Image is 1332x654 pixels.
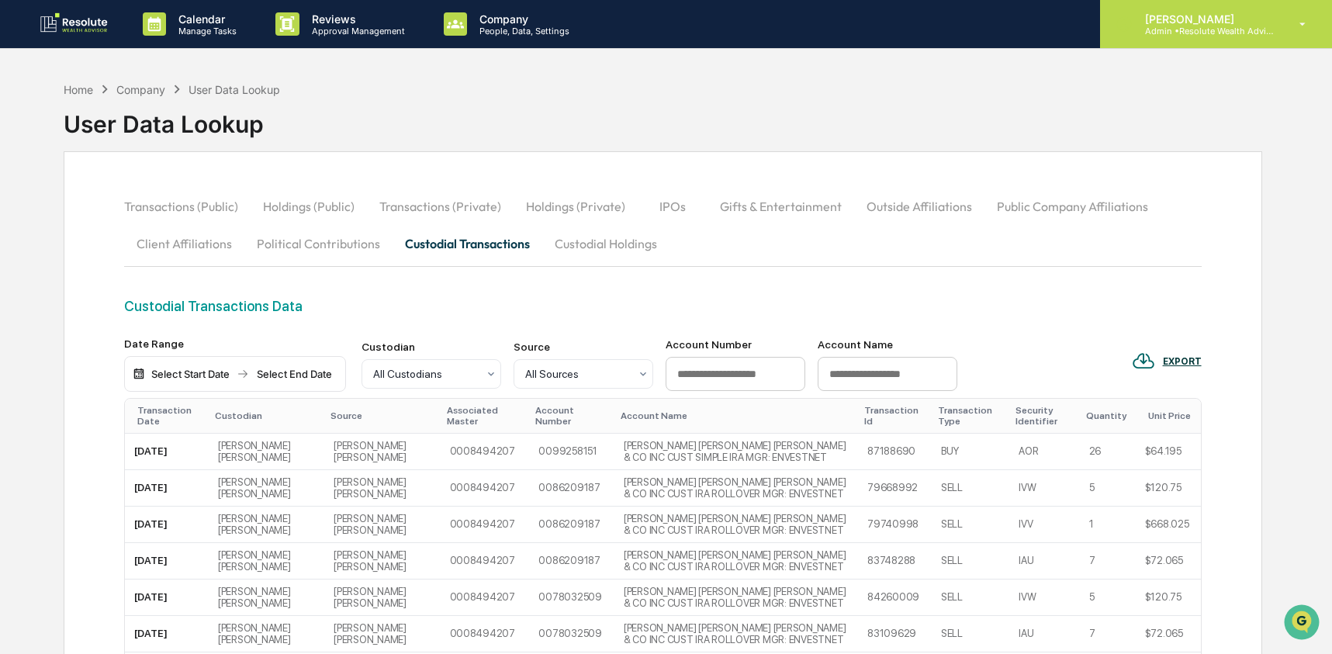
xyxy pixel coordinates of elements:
[1080,434,1136,470] td: 26
[984,188,1161,225] button: Public Company Affiliations
[393,225,542,262] button: Custodial Transactions
[209,507,324,543] td: [PERSON_NAME] [PERSON_NAME]
[1163,356,1202,367] div: EXPORT
[638,188,708,225] button: IPOs
[330,410,434,421] div: Source
[858,616,932,652] td: 83109629
[124,337,346,350] div: Date Range
[299,26,413,36] p: Approval Management
[9,219,104,247] a: 🔎Data Lookup
[324,616,440,652] td: [PERSON_NAME] [PERSON_NAME]
[37,12,112,36] img: logo
[858,580,932,616] td: 84260009
[932,580,1009,616] td: SELL
[244,225,393,262] button: Political Contributions
[209,470,324,507] td: [PERSON_NAME] [PERSON_NAME]
[1132,349,1155,372] img: EXPORT
[932,543,1009,580] td: SELL
[932,434,1009,470] td: BUY
[1080,616,1136,652] td: 7
[189,83,280,96] div: User Data Lookup
[299,12,413,26] p: Reviews
[9,189,106,217] a: 🖐️Preclearance
[621,410,852,421] div: Account Name
[125,470,209,507] td: [DATE]
[1009,434,1079,470] td: AOR
[109,262,188,275] a: Powered byPylon
[1015,405,1073,427] div: Security Identifier
[614,434,858,470] td: [PERSON_NAME] [PERSON_NAME] [PERSON_NAME] & CO INC CUST SIMPLE IRA MGR: ENVESTNET
[614,543,858,580] td: [PERSON_NAME] [PERSON_NAME] [PERSON_NAME] & CO INC CUST IRA ROLLOVER MGR: ENVESTNET
[252,368,337,380] div: Select End Date
[666,338,805,351] div: Account Number
[324,434,440,470] td: [PERSON_NAME] [PERSON_NAME]
[166,12,244,26] p: Calendar
[31,225,98,240] span: Data Lookup
[125,543,209,580] td: [DATE]
[64,98,281,138] div: User Data Lookup
[542,225,669,262] button: Custodial Holdings
[854,188,984,225] button: Outside Affiliations
[1282,603,1324,645] iframe: Open customer support
[124,188,1202,262] div: secondary tabs example
[324,470,440,507] td: [PERSON_NAME] [PERSON_NAME]
[858,507,932,543] td: 79740998
[614,507,858,543] td: [PERSON_NAME] [PERSON_NAME] [PERSON_NAME] & CO INC CUST IRA ROLLOVER MGR: ENVESTNET
[1136,580,1201,616] td: $120.75
[362,341,501,353] div: Custodian
[367,188,514,225] button: Transactions (Private)
[148,368,234,380] div: Select Start Date
[1136,470,1201,507] td: $120.75
[16,227,28,239] div: 🔎
[1009,470,1079,507] td: IVW
[932,616,1009,652] td: SELL
[64,83,93,96] div: Home
[858,434,932,470] td: 87188690
[818,338,957,351] div: Account Name
[441,507,530,543] td: 0008494207
[264,123,282,142] button: Start new chat
[124,188,251,225] button: Transactions (Public)
[614,616,858,652] td: [PERSON_NAME] [PERSON_NAME] [PERSON_NAME] & CO INC CUST IRA ROLLOVER MGR: ENVESTNET
[1133,12,1277,26] p: [PERSON_NAME]
[467,12,577,26] p: Company
[1080,580,1136,616] td: 5
[128,196,192,211] span: Attestations
[1136,543,1201,580] td: $72.065
[53,119,254,134] div: Start new chat
[708,188,854,225] button: Gifts & Entertainment
[209,543,324,580] td: [PERSON_NAME] [PERSON_NAME]
[441,543,530,580] td: 0008494207
[858,543,932,580] td: 83748288
[467,26,577,36] p: People, Data, Settings
[53,134,196,147] div: We're available if you need us!
[529,580,614,616] td: 0078032509
[932,507,1009,543] td: SELL
[447,405,524,427] div: Associated Master
[1148,410,1195,421] div: Unit Price
[106,189,199,217] a: 🗄️Attestations
[1133,26,1277,36] p: Admin • Resolute Wealth Advisor
[209,434,324,470] td: [PERSON_NAME] [PERSON_NAME]
[124,298,1202,314] div: Custodial Transactions Data
[112,197,125,209] div: 🗄️
[1080,470,1136,507] td: 5
[125,616,209,652] td: [DATE]
[535,405,608,427] div: Account Number
[614,580,858,616] td: [PERSON_NAME] [PERSON_NAME] [PERSON_NAME] & CO INC CUST IRA ROLLOVER MGR: ENVESTNET
[1009,543,1079,580] td: IAU
[858,470,932,507] td: 79668992
[16,119,43,147] img: 1746055101610-c473b297-6a78-478c-a979-82029cc54cd1
[324,580,440,616] td: [PERSON_NAME] [PERSON_NAME]
[529,434,614,470] td: 0099258151
[1009,616,1079,652] td: IAU
[125,580,209,616] td: [DATE]
[133,368,145,380] img: calendar
[209,616,324,652] td: [PERSON_NAME] [PERSON_NAME]
[1009,580,1079,616] td: IVW
[441,470,530,507] td: 0008494207
[324,507,440,543] td: [PERSON_NAME] [PERSON_NAME]
[529,616,614,652] td: 0078032509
